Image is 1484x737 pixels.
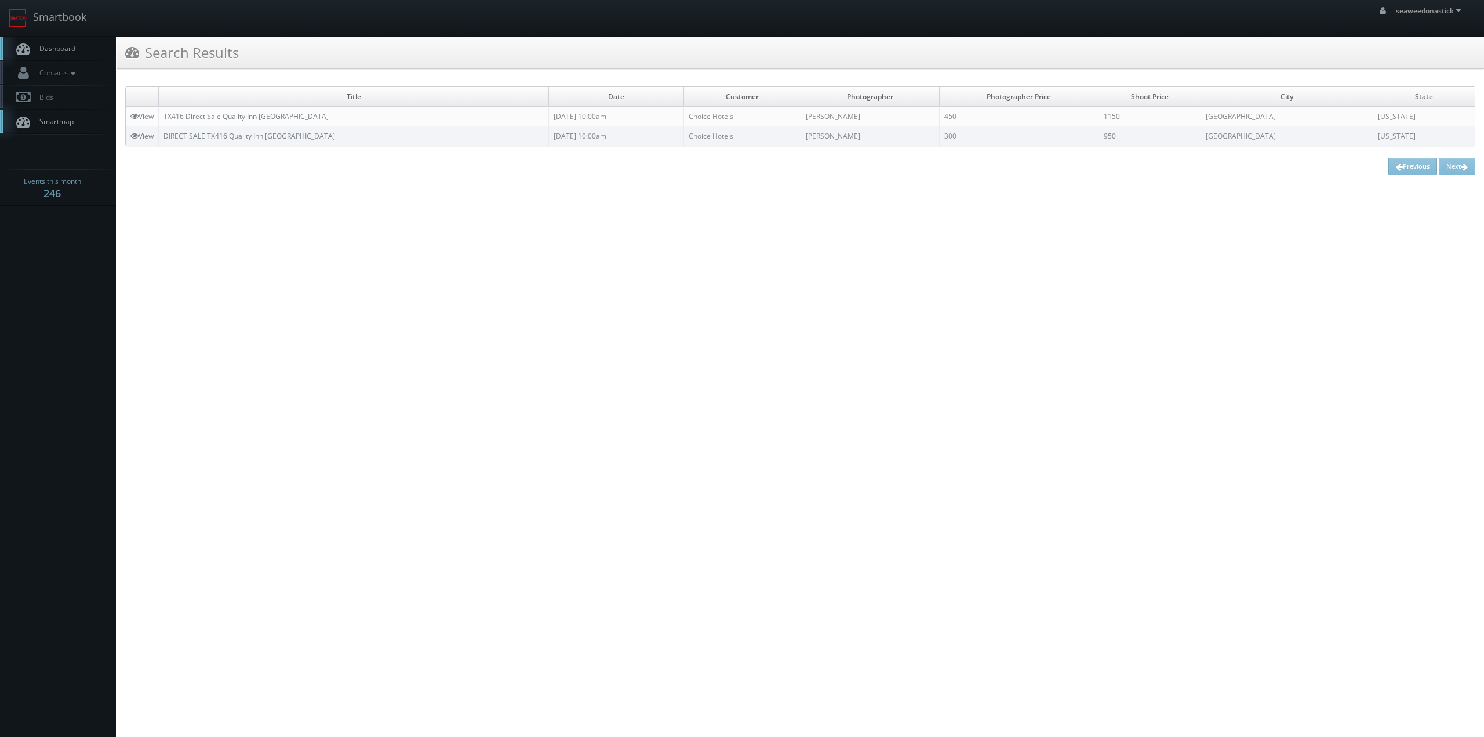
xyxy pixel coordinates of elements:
td: Photographer Price [939,87,1099,107]
h3: Search Results [125,42,239,63]
td: Customer [683,87,801,107]
td: Photographer [801,87,939,107]
td: City [1201,87,1373,107]
td: 300 [939,126,1099,146]
td: 1150 [1099,107,1201,126]
td: Choice Hotels [683,126,801,146]
span: Dashboard [34,43,75,53]
td: 950 [1099,126,1201,146]
td: [DATE] 10:00am [549,126,683,146]
td: Date [549,87,683,107]
td: Choice Hotels [683,107,801,126]
a: DIRECT SALE TX416 Quality Inn [GEOGRAPHIC_DATA] [163,131,335,141]
td: 450 [939,107,1099,126]
td: [GEOGRAPHIC_DATA] [1201,107,1373,126]
td: State [1373,87,1475,107]
span: Events this month [24,176,81,187]
td: [DATE] 10:00am [549,107,683,126]
img: smartbook-logo.png [9,9,27,27]
a: View [130,111,154,121]
td: [US_STATE] [1373,126,1475,146]
strong: 246 [43,186,61,200]
span: seaweedonastick [1396,6,1464,16]
span: Contacts [34,68,78,78]
td: [GEOGRAPHIC_DATA] [1201,126,1373,146]
td: [US_STATE] [1373,107,1475,126]
td: [PERSON_NAME] [801,126,939,146]
span: Smartmap [34,117,74,126]
td: [PERSON_NAME] [801,107,939,126]
span: Bids [34,92,53,102]
td: Shoot Price [1099,87,1201,107]
a: TX416 Direct Sale Quality Inn [GEOGRAPHIC_DATA] [163,111,329,121]
td: Title [159,87,549,107]
a: View [130,131,154,141]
